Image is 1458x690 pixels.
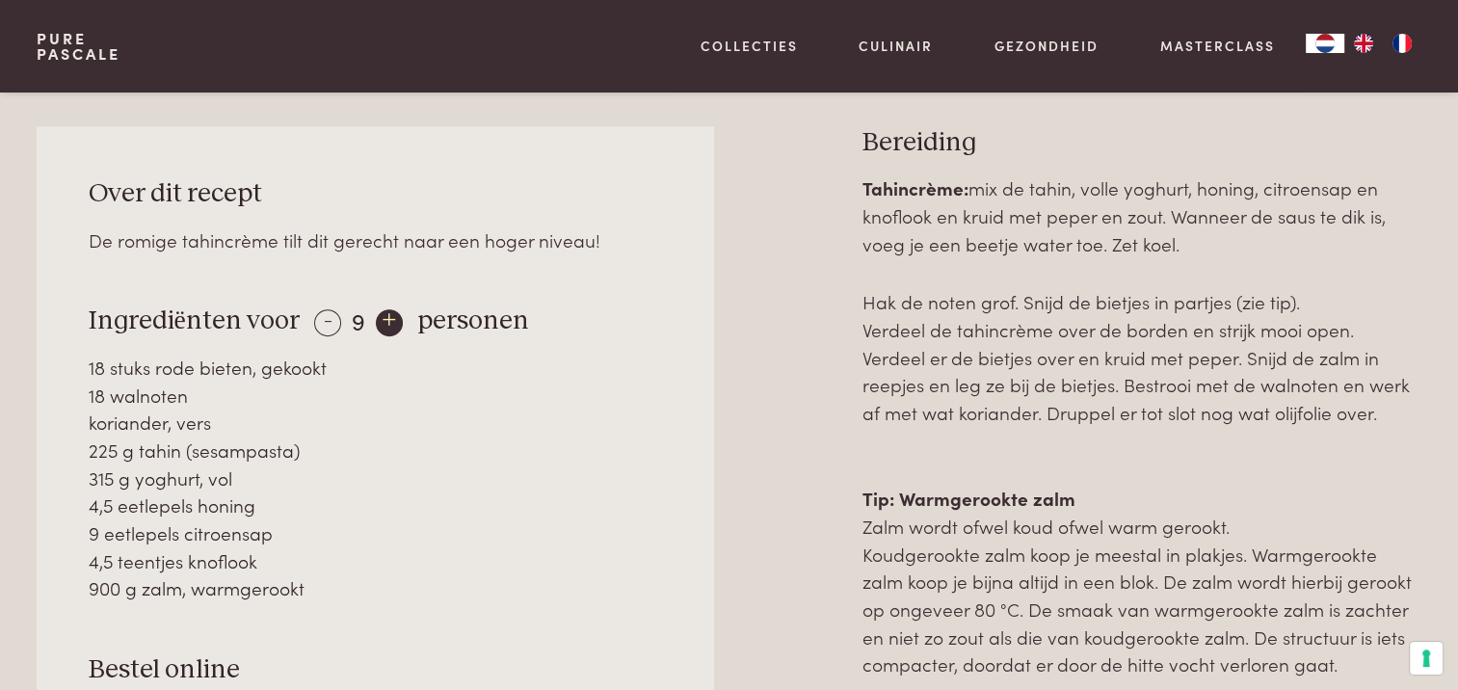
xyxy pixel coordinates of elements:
[862,126,1421,160] h3: Bereiding
[1344,34,1421,53] ul: Language list
[1383,34,1421,53] a: FR
[89,177,663,211] h3: Over dit recept
[701,36,798,56] a: Collecties
[417,307,529,334] span: personen
[859,36,933,56] a: Culinair
[1160,36,1275,56] a: Masterclass
[1306,34,1344,53] div: Language
[1306,34,1421,53] aside: Language selected: Nederlands
[862,485,1075,511] strong: Tip: Warmgerookte zalm
[89,354,663,382] div: 18 stuks rode bieten, gekookt
[862,174,968,200] strong: Tahincrème:
[1410,642,1443,675] button: Uw voorkeuren voor toestemming voor trackingtechnologieën
[89,653,663,687] h3: Bestel online
[862,485,1421,678] p: Zalm wordt ofwel koud ofwel warm gerookt. Koudgerookte zalm koop je meestal in plakjes. Warmgeroo...
[862,174,1421,257] p: mix de tahin, volle yoghurt, honing, citroensap en knoflook en kruid met peper en zout. Wanneer d...
[376,309,403,336] div: +
[1306,34,1344,53] a: NL
[37,31,120,62] a: PurePascale
[352,305,365,336] span: 9
[89,547,663,575] div: 4,5 teentjes knoflook
[89,519,663,547] div: 9 eetlepels citroensap
[994,36,1099,56] a: Gezondheid
[314,309,341,336] div: -
[89,226,663,254] div: De romige tahincrème tilt dit gerecht naar een hoger niveau!
[89,409,663,437] div: koriander, vers
[89,464,663,492] div: 315 g yoghurt, vol
[862,288,1421,426] p: Hak de noten grof. Snijd de bietjes in partjes (zie tip). Verdeel de tahincrème over de borden e...
[89,437,663,464] div: 225 g tahin (sesampasta)
[89,574,663,602] div: 900 g zalm, warmgerookt
[1344,34,1383,53] a: EN
[89,382,663,410] div: 18 walnoten
[89,307,300,334] span: Ingrediënten voor
[89,491,663,519] div: 4,5 eetlepels honing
